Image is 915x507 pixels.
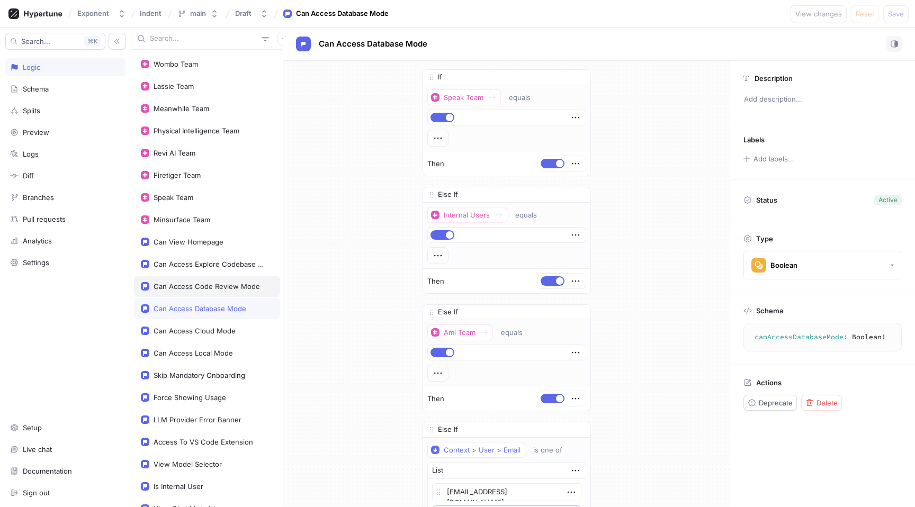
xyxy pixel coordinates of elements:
[154,215,210,224] div: Minsurface Team
[533,446,562,455] div: is one of
[444,446,521,455] div: Context > User > Email
[154,104,209,113] div: Meanwhile Team
[427,276,444,287] p: Then
[150,33,257,44] input: Search...
[748,328,897,347] textarea: canAccessDatabaseMode: Boolean!
[154,149,195,157] div: Revi AI Team
[756,306,783,315] p: Schema
[154,60,198,68] div: Wombo Team
[427,324,493,340] button: Ami Team
[154,349,233,357] div: Can Access Local Mode
[743,251,902,279] button: Boolean
[509,93,531,102] div: equals
[795,11,842,17] span: View changes
[319,40,427,48] span: Can Access Database Mode
[438,424,458,435] p: Else If
[444,211,490,220] div: Internal Users
[231,5,273,22] button: Draft
[888,11,904,17] span: Save
[753,156,794,162] div: Add labels...
[21,38,50,44] span: Search...
[438,189,458,200] p: Else If
[84,36,101,47] div: K
[296,8,389,19] div: Can Access Database Mode
[154,393,226,402] div: Force Showing Usage
[427,442,525,458] button: Context > User > Email
[23,193,54,202] div: Branches
[427,89,501,105] button: Speak Team
[427,207,507,223] button: Internal Users
[770,261,797,270] div: Boolean
[756,378,782,387] p: Actions
[743,395,797,411] button: Deprecate
[154,460,222,468] div: View Model Selector
[23,445,52,454] div: Live chat
[23,488,50,497] div: Sign out
[740,152,797,166] button: Add labels...
[23,85,49,93] div: Schema
[235,9,252,18] div: Draft
[878,195,898,205] div: Active
[23,237,52,245] div: Analytics
[496,324,538,340] button: equals
[528,442,578,458] button: is one of
[432,483,581,501] textarea: [EMAIL_ADDRESS][DOMAIN_NAME]
[427,394,444,404] p: Then
[801,395,842,411] button: Delete
[504,89,546,105] button: equals
[755,74,793,83] p: Description
[851,5,879,22] button: Reset
[23,150,39,158] div: Logs
[154,260,269,268] div: Can Access Explore Codebase Mode
[154,282,260,291] div: Can Access Code Review Mode
[438,307,458,318] p: Else If
[23,128,49,137] div: Preview
[515,211,537,220] div: equals
[73,5,130,22] button: Exponent
[154,371,245,379] div: Skip Mandatory Onboarding
[739,90,906,108] p: Add description...
[154,193,193,202] div: Speak Team
[856,11,874,17] span: Reset
[23,258,49,267] div: Settings
[444,93,483,102] div: Speak Team
[154,438,253,446] div: Access To VS Code Extension
[154,304,246,313] div: Can Access Database Mode
[501,328,523,337] div: equals
[5,33,105,50] button: Search...K
[154,238,223,246] div: Can View Homepage
[154,482,203,491] div: Is Internal User
[756,234,773,243] p: Type
[444,328,476,337] div: Ami Team
[756,193,777,207] p: Status
[759,400,793,406] span: Deprecate
[427,159,444,169] p: Then
[23,423,42,432] div: Setup
[817,400,838,406] span: Delete
[743,135,765,144] p: Labels
[883,5,909,22] button: Save
[438,72,442,83] p: If
[154,171,201,179] div: Firetiger Team
[432,465,443,476] div: List
[510,207,552,223] button: equals
[23,106,40,115] div: Splits
[23,467,72,475] div: Documentation
[190,9,206,18] div: main
[5,462,125,480] a: Documentation
[154,82,194,90] div: Lassie Team
[154,415,241,424] div: LLM Provider Error Banner
[154,126,239,135] div: Physical Intelligence Team
[23,63,40,71] div: Logic
[140,10,162,17] span: Indent
[77,9,109,18] div: Exponent
[23,171,34,180] div: Diff
[23,215,66,223] div: Pull requests
[154,327,236,335] div: Can Access Cloud Mode
[173,5,223,22] button: main
[791,5,847,22] button: View changes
